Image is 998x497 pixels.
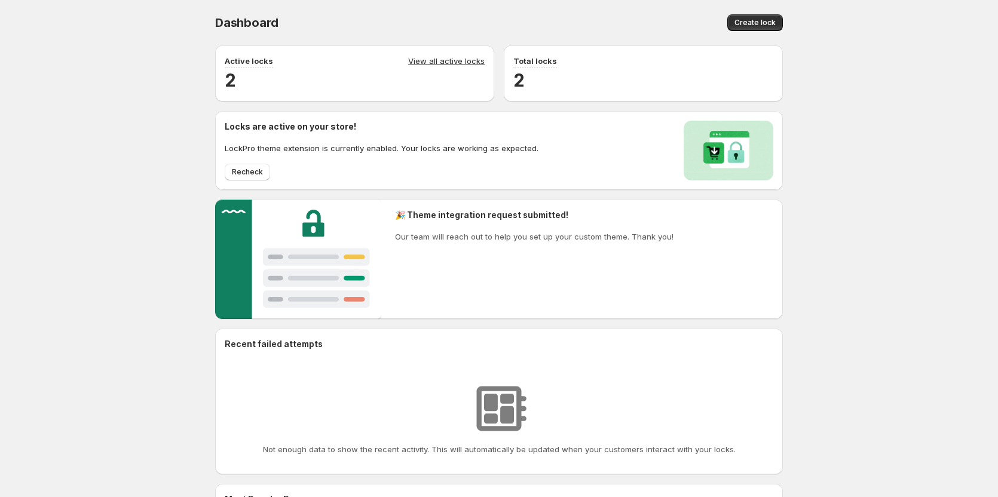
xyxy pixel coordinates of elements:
h2: 2 [513,68,773,92]
img: No resources found [469,379,529,438]
p: Active locks [225,55,273,67]
p: Total locks [513,55,557,67]
p: Not enough data to show the recent activity. This will automatically be updated when your custome... [263,443,736,455]
button: Recheck [225,164,270,180]
span: Recheck [232,167,263,177]
button: Create lock [727,14,783,31]
img: Customer support [215,200,381,319]
span: Create lock [734,18,776,27]
span: Dashboard [215,16,278,30]
a: View all active locks [408,55,485,68]
h2: 🎉 Theme integration request submitted! [395,209,674,221]
p: LockPro theme extension is currently enabled. Your locks are working as expected. [225,142,538,154]
h2: 2 [225,68,485,92]
img: Locks activated [684,121,773,180]
h2: Recent failed attempts [225,338,323,350]
p: Our team will reach out to help you set up your custom theme. Thank you! [395,231,674,243]
h2: Locks are active on your store! [225,121,538,133]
